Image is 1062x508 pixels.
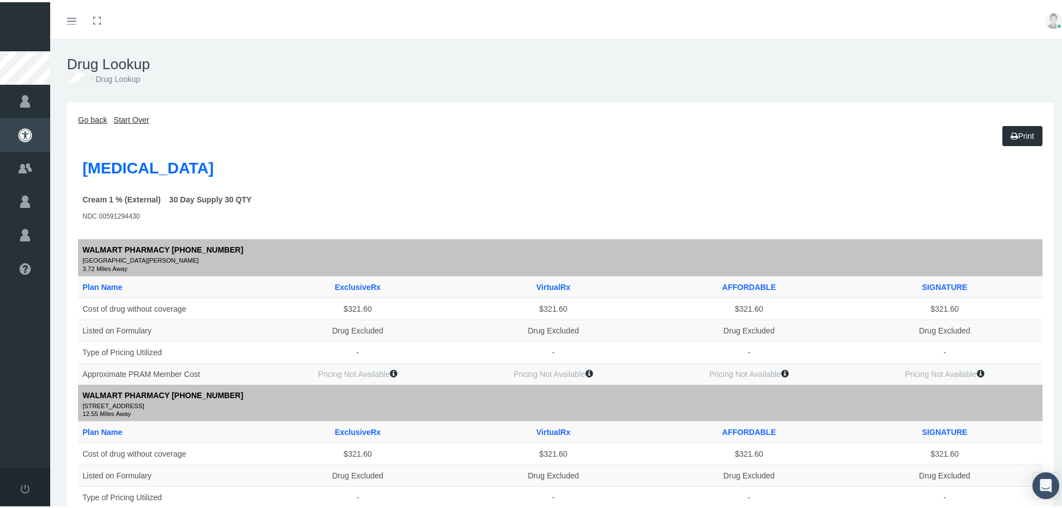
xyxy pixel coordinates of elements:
h1: Drug Lookup [67,54,1054,71]
th: VirtualRx [455,419,651,441]
td: - [260,485,455,506]
td: - [260,339,455,361]
label: Cream 1 % (External) 30 Day Supply 30 QTY [83,191,251,204]
td: Type of Pricing Utilized [78,339,260,361]
td: - [651,339,847,361]
td: - [455,339,651,361]
td: $321.60 [260,441,455,463]
td: $321.60 [260,296,455,317]
label: NDC 00591294430 [83,209,140,220]
th: ExclusiveRx [260,274,455,296]
td: $321.60 [847,441,1042,463]
th: SIGNATURE [847,419,1042,441]
td: Approximate PRAM Member Cost [78,361,260,383]
a: Start Over [114,113,149,122]
td: Listed on Formulary [78,463,260,485]
td: Pricing Not Available [847,361,1042,383]
td: Pricing Not Available [260,361,455,383]
small: [STREET_ADDRESS] [83,399,1038,409]
td: $321.60 [847,296,1042,317]
b: WALMART PHARMACY [PHONE_NUMBER] [83,389,243,398]
td: Drug Excluded [260,463,455,485]
label: [MEDICAL_DATA] [83,154,214,178]
td: Drug Excluded [651,463,847,485]
td: Drug Excluded [651,317,847,339]
td: Cost of drug without coverage [78,441,260,463]
td: Drug Excluded [847,317,1042,339]
td: $321.60 [455,441,651,463]
th: AFFORDABLE [651,274,847,296]
b: WALMART PHARMACY [PHONE_NUMBER] [83,243,243,252]
td: Drug Excluded [847,463,1042,485]
th: ExclusiveRx [260,419,455,441]
td: - [455,485,651,506]
td: Pricing Not Available [455,361,651,383]
td: Drug Excluded [455,317,651,339]
a: Print [1002,124,1042,144]
small: 12.55 Miles Away [83,409,1038,414]
li: Drug Lookup [88,71,140,83]
td: - [847,485,1042,506]
td: - [651,485,847,506]
td: $321.60 [651,441,847,463]
small: [GEOGRAPHIC_DATA][PERSON_NAME] [83,254,1038,264]
th: Plan Name [78,419,260,441]
th: VirtualRx [455,274,651,296]
td: Drug Excluded [455,463,651,485]
td: Pricing Not Available [651,361,847,383]
td: $321.60 [455,296,651,317]
td: Drug Excluded [260,317,455,339]
td: - [847,339,1042,361]
img: user-placeholder.jpg [1045,10,1062,27]
div: Open Intercom Messenger [1032,470,1059,497]
td: Type of Pricing Utilized [78,485,260,506]
td: $321.60 [651,296,847,317]
td: Listed on Formulary [78,317,260,339]
th: AFFORDABLE [651,419,847,441]
th: Plan Name [78,274,260,296]
td: Cost of drug without coverage [78,296,260,317]
a: Go back [78,113,107,122]
th: SIGNATURE [847,274,1042,296]
small: 3.72 Miles Away [83,264,1038,269]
